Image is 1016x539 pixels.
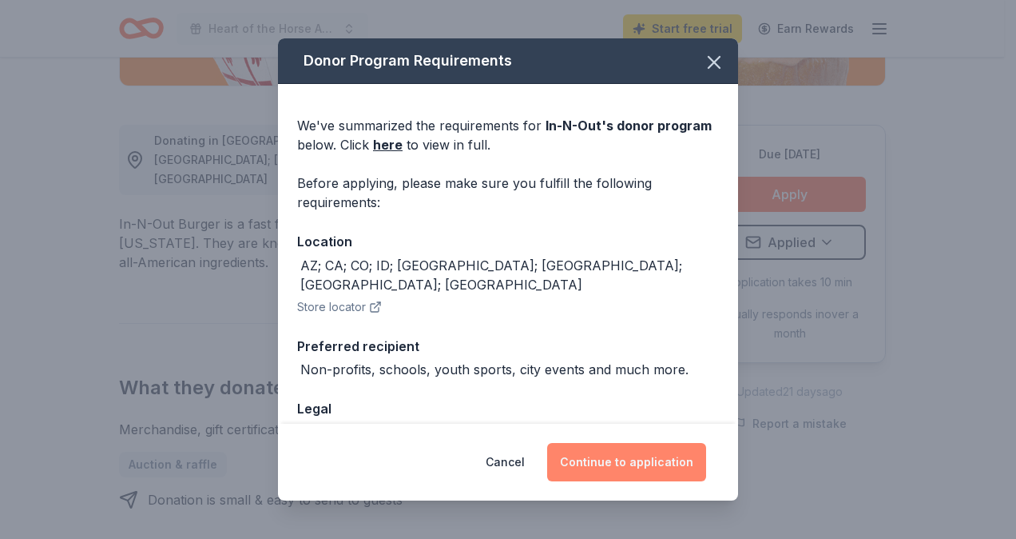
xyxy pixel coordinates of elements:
[547,443,706,481] button: Continue to application
[297,336,719,357] div: Preferred recipient
[297,174,719,212] div: Before applying, please make sure you fulfill the following requirements:
[546,118,712,134] span: In-N-Out 's donor program
[297,398,719,419] div: Legal
[373,135,403,154] a: here
[297,297,382,317] button: Store locator
[300,360,689,379] div: Non-profits, schools, youth sports, city events and much more.
[297,116,719,154] div: We've summarized the requirements for below. Click to view in full.
[300,256,719,294] div: AZ; CA; CO; ID; [GEOGRAPHIC_DATA]; [GEOGRAPHIC_DATA]; [GEOGRAPHIC_DATA]; [GEOGRAPHIC_DATA]
[300,422,417,441] div: 501(c)(3) preferred
[297,231,719,252] div: Location
[278,38,738,84] div: Donor Program Requirements
[486,443,525,481] button: Cancel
